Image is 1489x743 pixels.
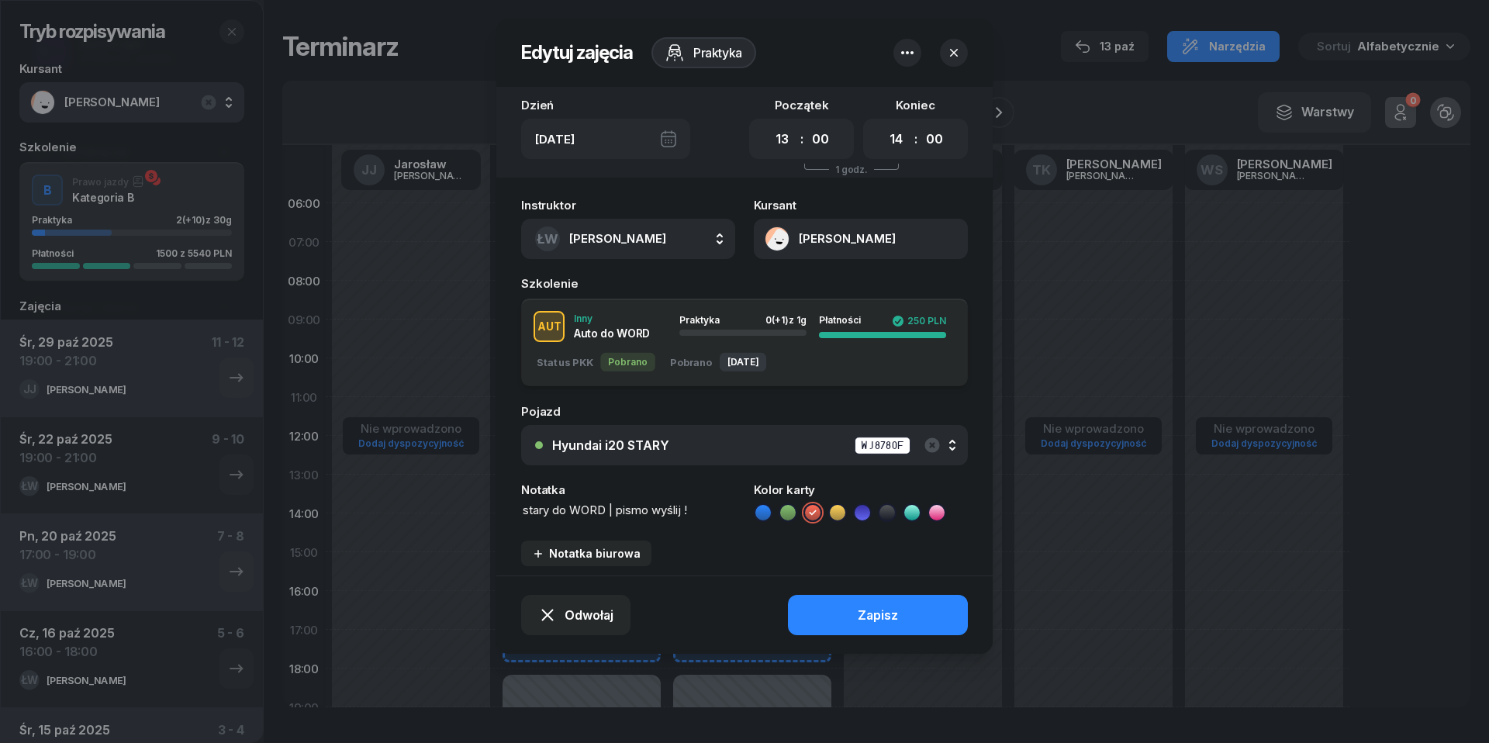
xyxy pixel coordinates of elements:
span: [PERSON_NAME] [569,231,666,246]
div: : [914,130,917,148]
button: [PERSON_NAME] [754,219,968,259]
div: Zapisz [858,608,898,623]
div: WJ8780F [855,437,910,454]
span: ŁW [537,233,558,246]
button: Odwołaj [521,595,630,635]
button: ŁW[PERSON_NAME] [521,219,735,259]
button: Zapisz [788,595,968,635]
button: Hyundai i20 STARYWJ8780F [521,425,968,465]
button: Notatka biurowa [521,541,651,566]
div: : [800,130,803,148]
div: Hyundai i20 STARY [552,438,669,453]
span: Odwołaj [565,608,613,623]
div: Notatka biurowa [532,547,641,560]
h2: Edytuj zajęcia [521,40,633,65]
